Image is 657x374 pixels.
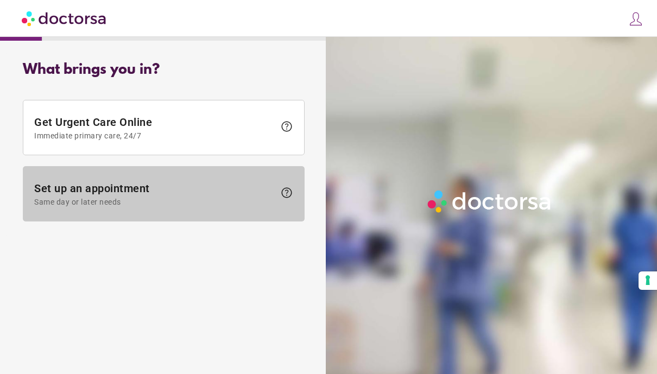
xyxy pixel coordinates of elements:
[639,271,657,290] button: Your consent preferences for tracking technologies
[628,11,643,27] img: icons8-customer-100.png
[34,116,275,140] span: Get Urgent Care Online
[22,6,108,30] img: Doctorsa.com
[280,186,293,199] span: help
[34,131,275,140] span: Immediate primary care, 24/7
[280,120,293,133] span: help
[23,62,305,78] div: What brings you in?
[34,182,275,206] span: Set up an appointment
[424,187,555,216] img: Logo-Doctorsa-trans-White-partial-flat.png
[34,198,275,206] span: Same day or later needs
